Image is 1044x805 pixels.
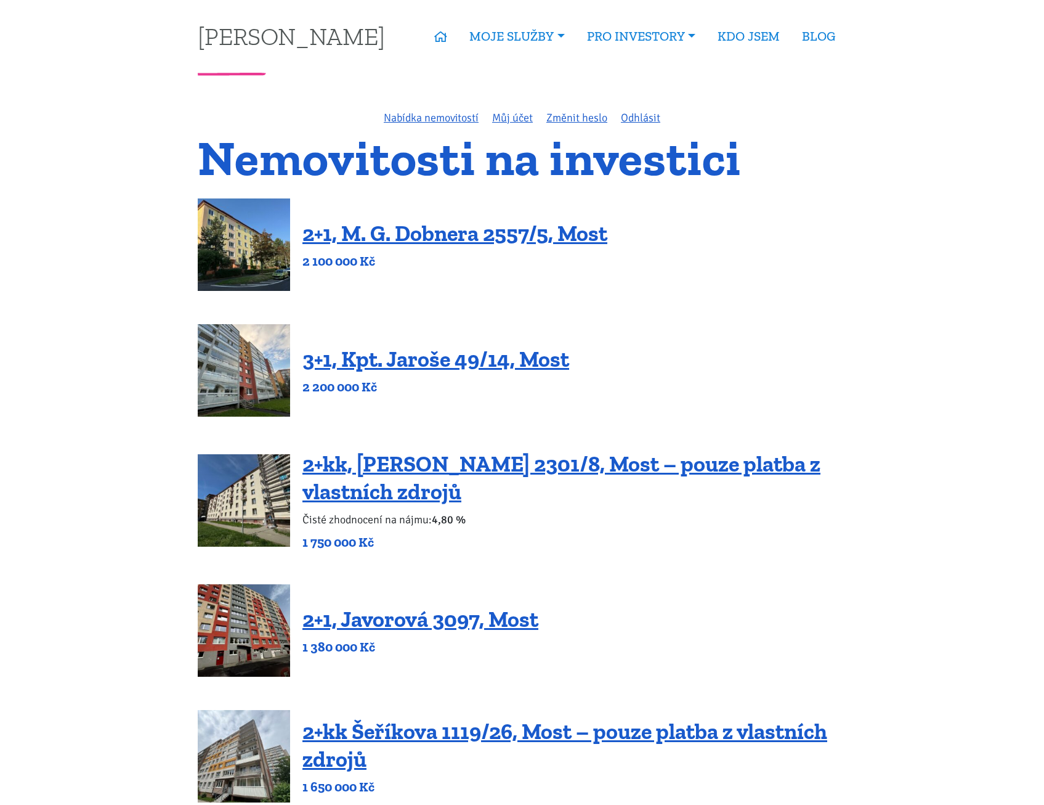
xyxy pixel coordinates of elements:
a: Můj účet [492,111,533,125]
a: KDO JSEM [706,22,791,51]
a: BLOG [791,22,846,51]
a: 2+kk Šeříkova 1119/26, Most – pouze platba z vlastních zdrojů [302,718,827,772]
a: 2+kk, [PERSON_NAME] 2301/8, Most – pouze platba z vlastních zdrojů [302,451,820,505]
p: 2 100 000 Kč [302,253,607,270]
a: 3+1, Kpt. Jaroše 49/14, Most [302,346,569,372]
p: 1 650 000 Kč [302,778,846,796]
p: 1 380 000 Kč [302,639,538,656]
a: 2+1, M. G. Dobnera 2557/5, Most [302,220,607,247]
h1: Nemovitosti na investici [198,137,846,179]
b: 4,80 % [432,513,466,526]
p: 1 750 000 Kč [302,534,846,551]
a: Nabídka nemovitostí [384,111,479,125]
a: MOJE SLUŽBY [458,22,575,51]
a: Odhlásit [621,111,660,125]
p: 2 200 000 Kč [302,378,569,396]
p: Čisté zhodnocení na nájmu: [302,511,846,528]
a: PRO INVESTORY [576,22,706,51]
a: 2+1, Javorová 3097, Most [302,606,538,632]
a: Změnit heslo [546,111,607,125]
a: [PERSON_NAME] [198,24,385,48]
